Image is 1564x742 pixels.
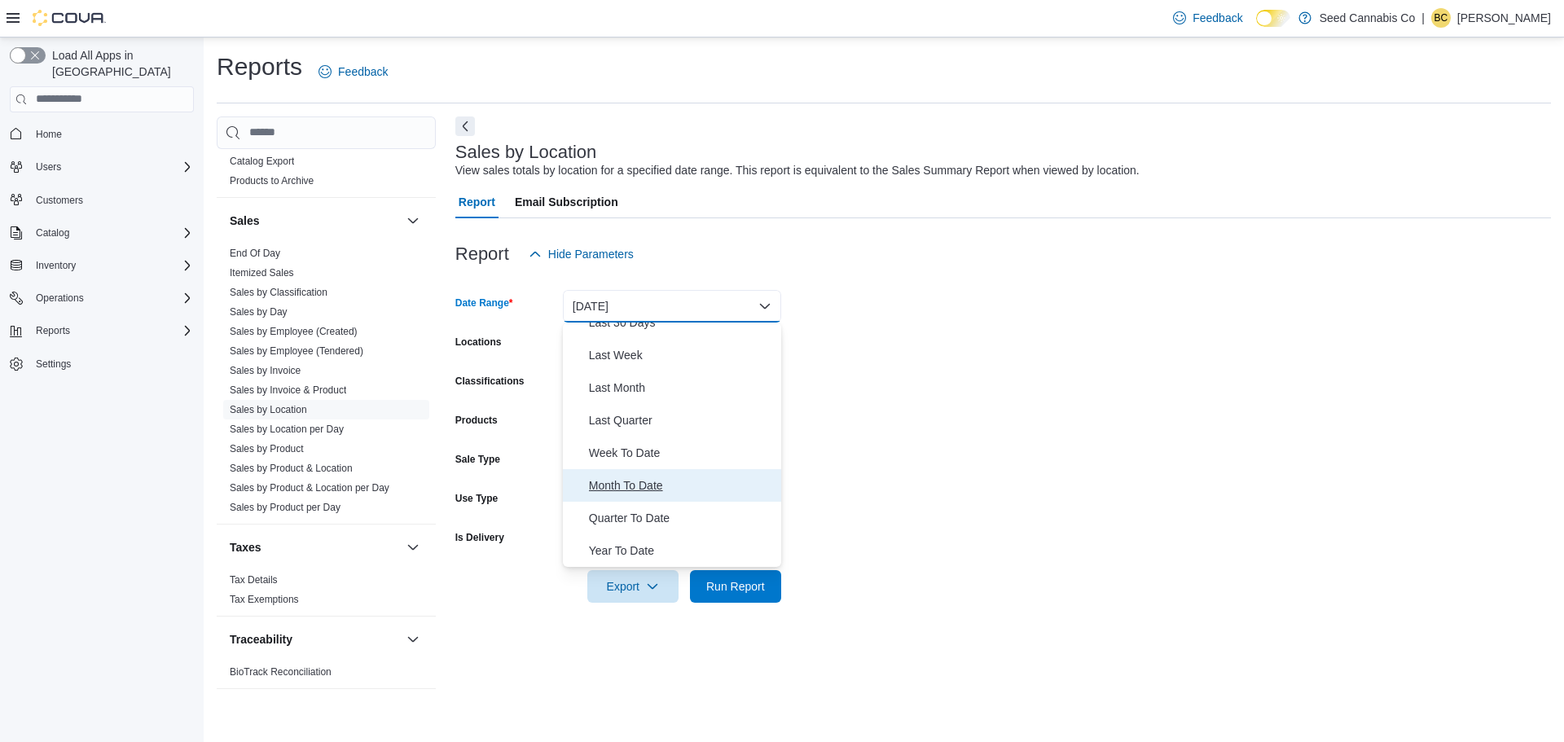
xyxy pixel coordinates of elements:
[217,244,436,524] div: Sales
[230,631,292,648] h3: Traceability
[230,462,353,475] span: Sales by Product & Location
[230,442,304,455] span: Sales by Product
[3,222,200,244] button: Catalog
[403,211,423,231] button: Sales
[587,570,679,603] button: Export
[230,306,288,318] a: Sales by Day
[29,256,194,275] span: Inventory
[230,482,389,494] a: Sales by Product & Location per Day
[548,246,634,262] span: Hide Parameters
[690,570,781,603] button: Run Report
[455,375,525,388] label: Classifications
[515,186,618,218] span: Email Subscription
[230,365,301,376] a: Sales by Invoice
[29,321,194,340] span: Reports
[522,238,640,270] button: Hide Parameters
[1431,8,1451,28] div: Bonnie Caldwell
[230,155,294,168] span: Catalog Export
[338,64,388,80] span: Feedback
[217,570,436,616] div: Taxes
[230,665,332,678] span: BioTrack Reconciliation
[230,403,307,416] span: Sales by Location
[36,358,71,371] span: Settings
[3,287,200,310] button: Operations
[563,323,781,567] div: Select listbox
[230,287,327,298] a: Sales by Classification
[36,128,62,141] span: Home
[597,570,669,603] span: Export
[455,116,475,136] button: Next
[455,296,513,310] label: Date Range
[217,50,302,83] h1: Reports
[230,266,294,279] span: Itemized Sales
[230,174,314,187] span: Products to Archive
[29,191,90,210] a: Customers
[1193,10,1242,26] span: Feedback
[36,226,69,239] span: Catalog
[230,364,301,377] span: Sales by Invoice
[230,501,340,514] span: Sales by Product per Day
[29,256,82,275] button: Inventory
[230,345,363,358] span: Sales by Employee (Tendered)
[3,188,200,212] button: Customers
[29,353,194,374] span: Settings
[3,319,200,342] button: Reports
[3,122,200,146] button: Home
[455,531,504,544] label: Is Delivery
[312,55,394,88] a: Feedback
[589,345,775,365] span: Last Week
[455,414,498,427] label: Products
[230,574,278,586] a: Tax Details
[230,305,288,318] span: Sales by Day
[589,411,775,430] span: Last Quarter
[230,463,353,474] a: Sales by Product & Location
[459,186,495,218] span: Report
[29,124,194,144] span: Home
[589,378,775,397] span: Last Month
[36,160,61,173] span: Users
[230,326,358,337] a: Sales by Employee (Created)
[29,125,68,144] a: Home
[29,288,194,308] span: Operations
[230,502,340,513] a: Sales by Product per Day
[455,492,498,505] label: Use Type
[230,325,358,338] span: Sales by Employee (Created)
[403,630,423,649] button: Traceability
[230,213,400,229] button: Sales
[1166,2,1249,34] a: Feedback
[230,267,294,279] a: Itemized Sales
[33,10,106,26] img: Cova
[589,443,775,463] span: Week To Date
[29,223,194,243] span: Catalog
[36,259,76,272] span: Inventory
[230,424,344,435] a: Sales by Location per Day
[29,354,77,374] a: Settings
[3,352,200,375] button: Settings
[230,666,332,678] a: BioTrack Reconciliation
[230,481,389,494] span: Sales by Product & Location per Day
[217,662,436,688] div: Traceability
[29,223,76,243] button: Catalog
[455,244,509,264] h3: Report
[230,404,307,415] a: Sales by Location
[230,539,261,555] h3: Taxes
[230,345,363,357] a: Sales by Employee (Tendered)
[217,151,436,197] div: Products
[230,539,400,555] button: Taxes
[1434,8,1448,28] span: BC
[589,541,775,560] span: Year To Date
[230,213,260,229] h3: Sales
[29,157,68,177] button: Users
[10,116,194,419] nav: Complex example
[230,573,278,586] span: Tax Details
[36,324,70,337] span: Reports
[230,423,344,436] span: Sales by Location per Day
[29,288,90,308] button: Operations
[455,162,1140,179] div: View sales totals by location for a specified date range. This report is equivalent to the Sales ...
[230,248,280,259] a: End Of Day
[36,292,84,305] span: Operations
[230,156,294,167] a: Catalog Export
[29,321,77,340] button: Reports
[455,453,500,466] label: Sale Type
[29,157,194,177] span: Users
